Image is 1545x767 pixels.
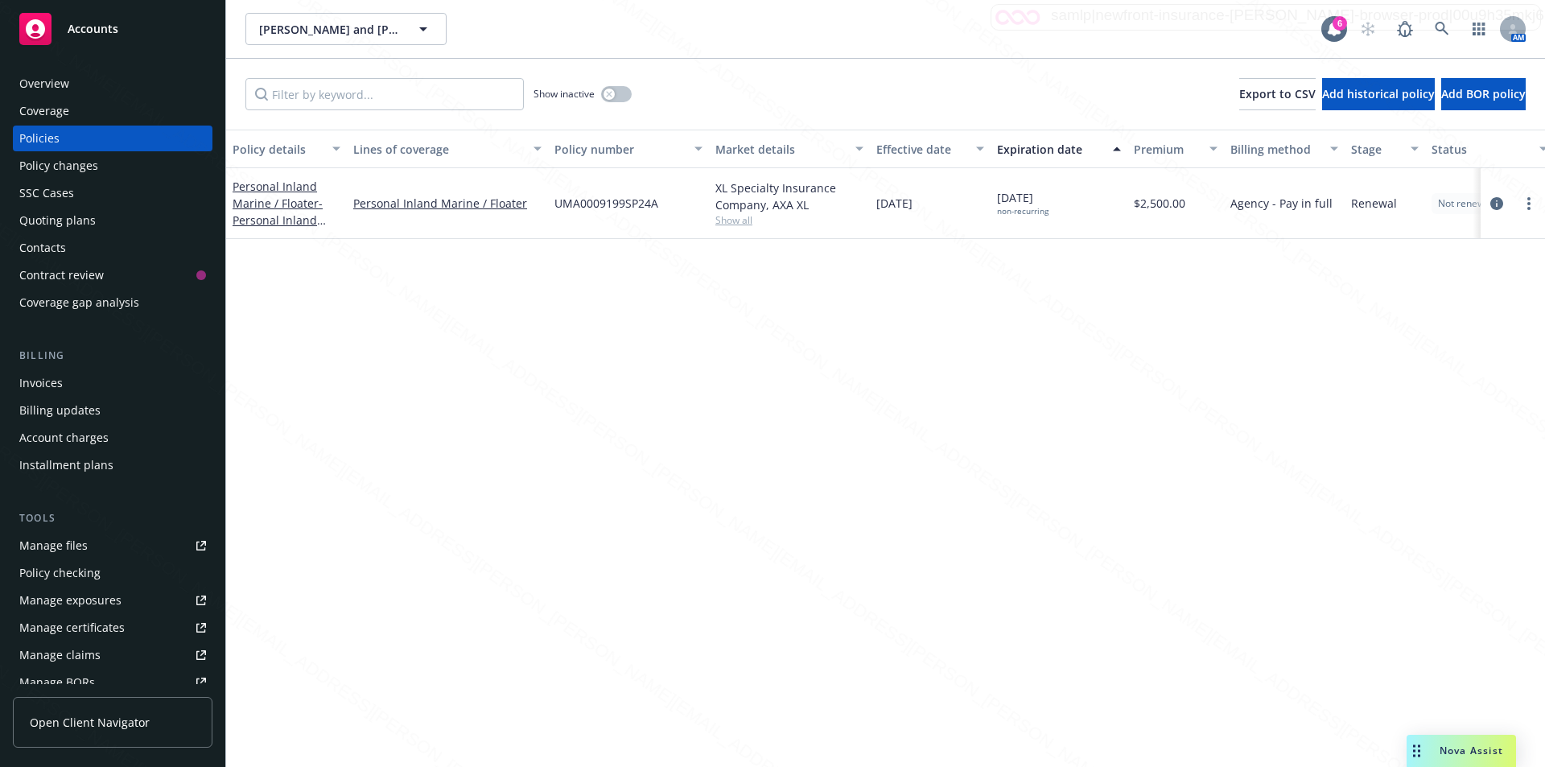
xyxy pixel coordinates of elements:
[19,126,60,151] div: Policies
[13,398,212,423] a: Billing updates
[1127,130,1224,168] button: Premium
[1333,16,1347,31] div: 6
[19,370,63,396] div: Invoices
[13,642,212,668] a: Manage claims
[1389,13,1421,45] a: Report a Bug
[1134,141,1200,158] div: Premium
[1351,195,1397,212] span: Renewal
[1519,194,1539,213] a: more
[19,180,74,206] div: SSC Cases
[19,560,101,586] div: Policy checking
[13,425,212,451] a: Account charges
[13,98,212,124] a: Coverage
[1441,78,1526,110] button: Add BOR policy
[534,87,595,101] span: Show inactive
[13,71,212,97] a: Overview
[997,189,1049,216] span: [DATE]
[19,588,122,613] div: Manage exposures
[1351,141,1401,158] div: Stage
[19,262,104,288] div: Contract review
[1230,141,1320,158] div: Billing method
[13,670,212,695] a: Manage BORs
[19,615,125,641] div: Manage certificates
[19,98,69,124] div: Coverage
[1463,13,1495,45] a: Switch app
[554,141,685,158] div: Policy number
[1239,86,1316,101] span: Export to CSV
[233,196,326,245] span: - Personal Inland Marine / Floater
[13,452,212,478] a: Installment plans
[870,130,991,168] button: Effective date
[259,21,398,38] span: [PERSON_NAME] and [PERSON_NAME] Fund
[1224,130,1345,168] button: Billing method
[876,195,913,212] span: [DATE]
[347,130,548,168] button: Lines of coverage
[997,206,1049,216] div: non-recurring
[1438,196,1498,211] span: Not renewing
[19,208,96,233] div: Quoting plans
[1322,86,1435,101] span: Add historical policy
[245,78,524,110] input: Filter by keyword...
[1407,735,1427,767] div: Drag to move
[13,6,212,52] a: Accounts
[245,13,447,45] button: [PERSON_NAME] and [PERSON_NAME] Fund
[548,130,709,168] button: Policy number
[1487,194,1506,213] a: circleInformation
[13,180,212,206] a: SSC Cases
[1345,130,1425,168] button: Stage
[1426,13,1458,45] a: Search
[13,533,212,559] a: Manage files
[991,130,1127,168] button: Expiration date
[13,126,212,151] a: Policies
[1322,78,1435,110] button: Add historical policy
[19,452,113,478] div: Installment plans
[997,141,1103,158] div: Expiration date
[709,130,870,168] button: Market details
[13,588,212,613] a: Manage exposures
[19,153,98,179] div: Policy changes
[13,290,212,315] a: Coverage gap analysis
[19,642,101,668] div: Manage claims
[19,71,69,97] div: Overview
[715,179,863,213] div: XL Specialty Insurance Company, AXA XL
[1239,78,1316,110] button: Export to CSV
[13,262,212,288] a: Contract review
[19,290,139,315] div: Coverage gap analysis
[1440,744,1503,757] span: Nova Assist
[13,615,212,641] a: Manage certificates
[19,425,109,451] div: Account charges
[30,714,150,731] span: Open Client Navigator
[353,195,542,212] a: Personal Inland Marine / Floater
[1352,13,1384,45] a: Start snowing
[19,533,88,559] div: Manage files
[1407,735,1516,767] button: Nova Assist
[233,141,323,158] div: Policy details
[13,348,212,364] div: Billing
[233,179,323,245] a: Personal Inland Marine / Floater
[226,130,347,168] button: Policy details
[876,141,966,158] div: Effective date
[19,235,66,261] div: Contacts
[19,670,95,695] div: Manage BORs
[353,141,524,158] div: Lines of coverage
[715,141,846,158] div: Market details
[13,370,212,396] a: Invoices
[715,213,863,227] span: Show all
[13,153,212,179] a: Policy changes
[13,510,212,526] div: Tools
[554,195,658,212] span: UMA0009199SP24A
[68,23,118,35] span: Accounts
[19,398,101,423] div: Billing updates
[1134,195,1185,212] span: $2,500.00
[1441,86,1526,101] span: Add BOR policy
[13,208,212,233] a: Quoting plans
[1432,141,1530,158] div: Status
[13,235,212,261] a: Contacts
[13,560,212,586] a: Policy checking
[1230,195,1333,212] span: Agency - Pay in full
